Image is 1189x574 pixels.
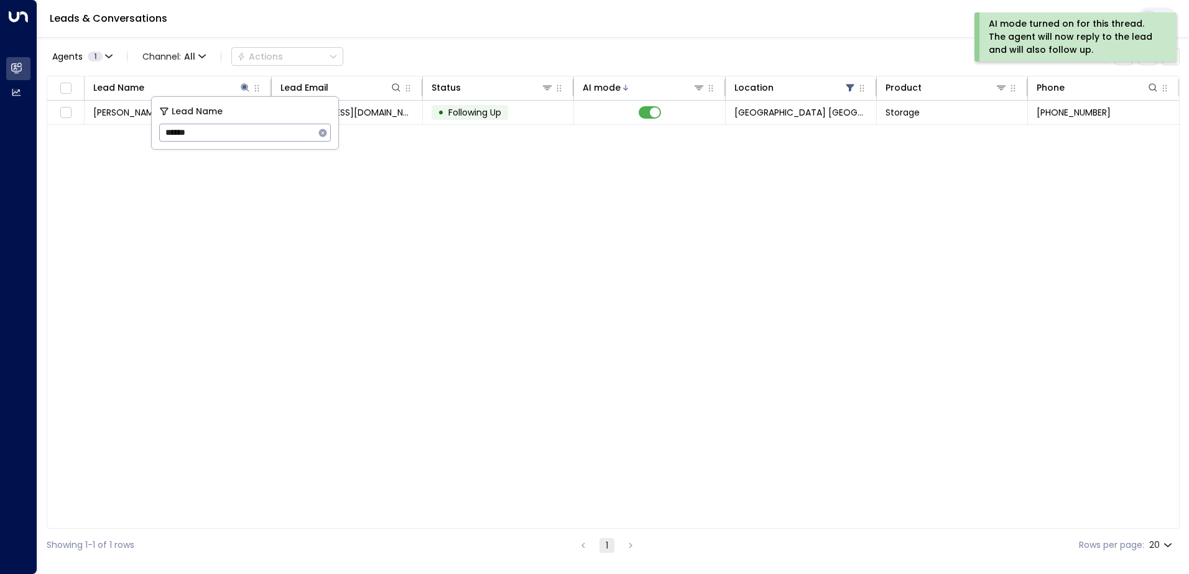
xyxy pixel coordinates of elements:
span: Space Station Kings Heath [734,106,867,119]
span: 1 [88,52,103,61]
div: Product [886,80,1007,95]
div: Location [734,80,856,95]
span: Following Up [448,106,501,119]
div: AI mode [583,80,621,95]
nav: pagination navigation [575,537,639,553]
div: 20 [1149,536,1175,554]
div: Product [886,80,922,95]
a: Leads & Conversations [50,11,167,25]
div: Status [432,80,553,95]
button: Channel:All [137,48,211,65]
div: Lead Email [280,80,402,95]
span: Luke Curran [93,106,162,119]
span: Agents [52,52,83,61]
div: Lead Name [93,80,251,95]
div: Status [432,80,461,95]
span: Channel: [137,48,211,65]
button: Agents1 [47,48,117,65]
span: +447817592854 [1037,106,1111,119]
div: Showing 1-1 of 1 rows [47,539,134,552]
span: Storage [886,106,920,119]
div: AI mode [583,80,705,95]
div: • [438,102,444,123]
span: lukecurran@hotmail.co.uk [280,106,414,119]
button: page 1 [599,538,614,553]
div: Lead Name [93,80,144,95]
span: Lead Name [172,104,223,119]
button: Actions [231,47,343,66]
div: Button group with a nested menu [231,47,343,66]
label: Rows per page: [1079,539,1144,552]
div: Location [734,80,774,95]
span: Toggle select all [58,81,73,96]
span: All [184,52,195,61]
div: Lead Email [280,80,328,95]
span: Toggle select row [58,105,73,121]
div: AI mode turned on for this thread. The agent will now reply to the lead and will also follow up. [989,17,1160,57]
div: Actions [237,51,283,62]
div: Phone [1037,80,1159,95]
div: Phone [1037,80,1065,95]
